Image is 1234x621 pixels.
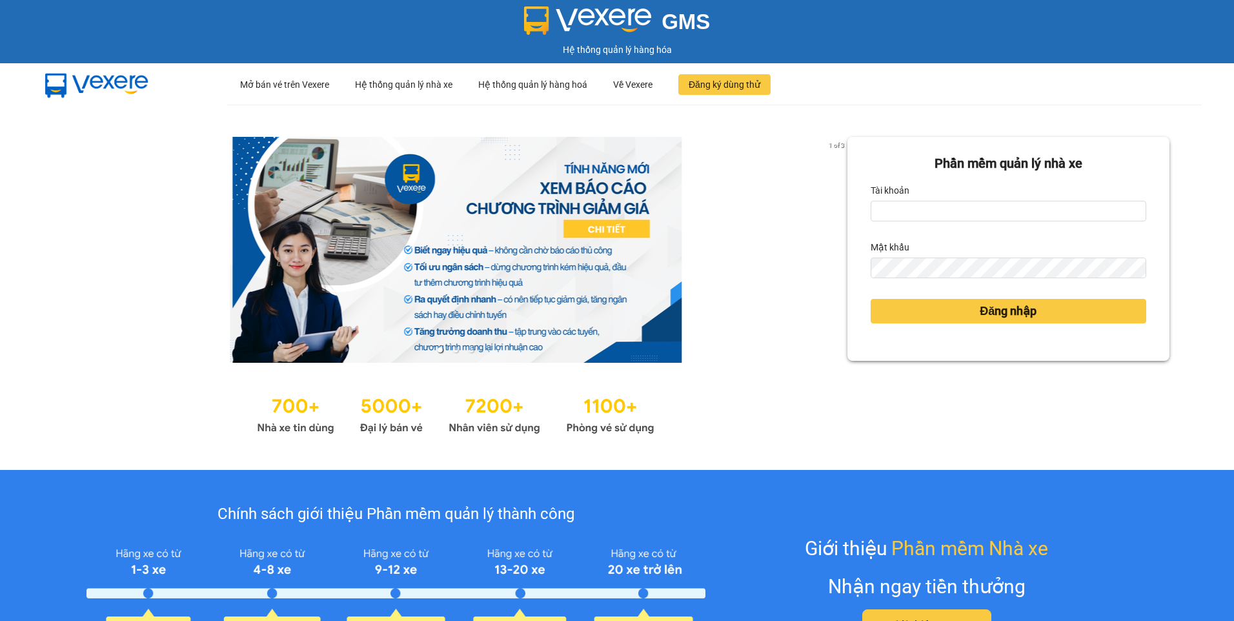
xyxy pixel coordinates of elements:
label: Tài khoản [871,180,909,201]
p: 1 of 3 [825,137,847,154]
li: slide item 2 [453,347,458,352]
span: Phần mềm Nhà xe [891,533,1048,564]
img: mbUUG5Q.png [32,63,161,106]
li: slide item 3 [469,347,474,352]
span: Đăng ký dùng thử [689,77,760,92]
label: Mật khẩu [871,237,909,258]
li: slide item 1 [438,347,443,352]
input: Mật khẩu [871,258,1146,278]
button: Đăng ký dùng thử [678,74,771,95]
div: Về Vexere [613,64,652,105]
div: Nhận ngay tiền thưởng [828,571,1026,602]
div: Mở bán vé trên Vexere [240,64,329,105]
div: Hệ thống quản lý hàng hoá [478,64,587,105]
div: Hệ thống quản lý nhà xe [355,64,452,105]
button: previous slide / item [65,137,83,363]
img: Statistics.png [257,389,654,438]
span: Đăng nhập [980,302,1037,320]
span: GMS [662,10,710,34]
div: Chính sách giới thiệu Phần mềm quản lý thành công [86,502,705,527]
button: next slide / item [829,137,847,363]
div: Phần mềm quản lý nhà xe [871,154,1146,174]
input: Tài khoản [871,201,1146,221]
div: Hệ thống quản lý hàng hóa [3,43,1231,57]
a: GMS [524,19,711,30]
button: Đăng nhập [871,299,1146,323]
div: Giới thiệu [805,533,1048,564]
img: logo 2 [524,6,652,35]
